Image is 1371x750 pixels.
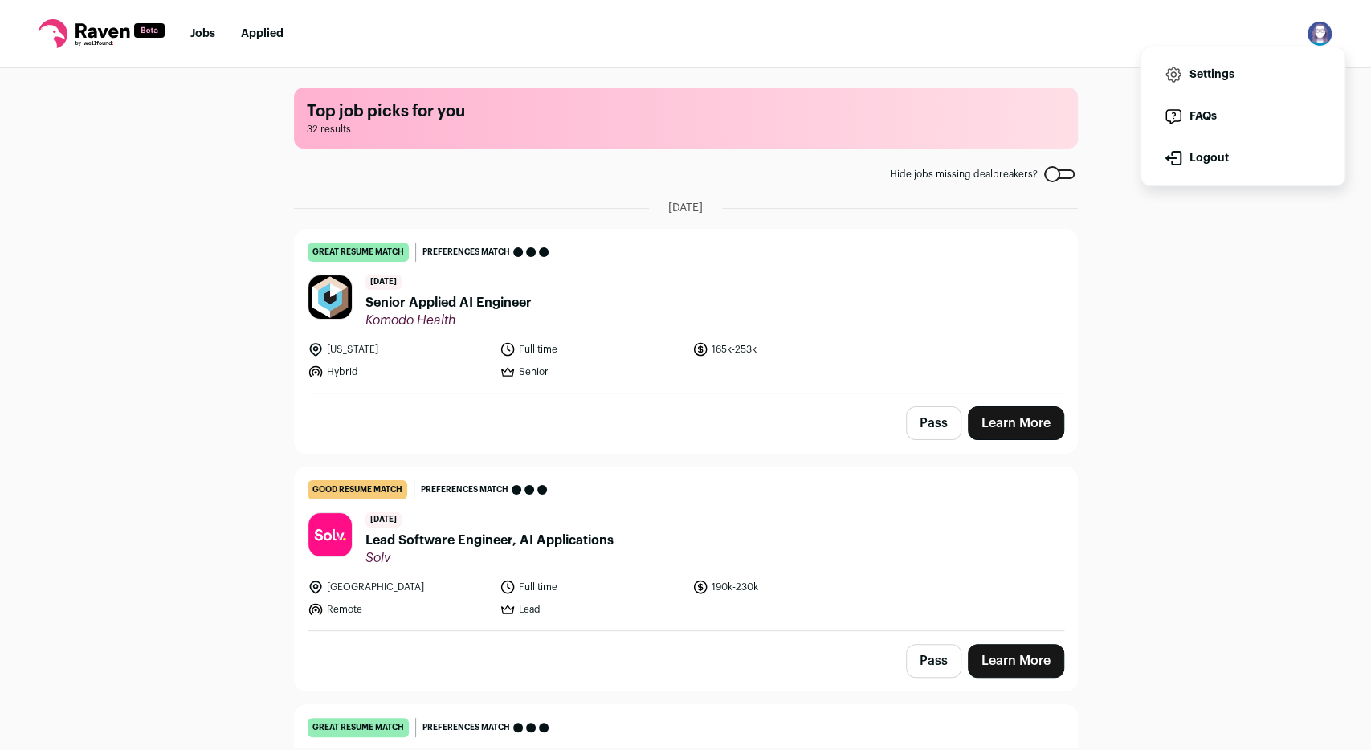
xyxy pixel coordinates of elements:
[500,341,683,357] li: Full time
[308,341,491,357] li: [US_STATE]
[692,341,875,357] li: 165k-253k
[692,579,875,595] li: 190k-230k
[308,579,491,595] li: [GEOGRAPHIC_DATA]
[968,644,1064,678] a: Learn More
[500,364,683,380] li: Senior
[500,601,683,618] li: Lead
[890,168,1038,181] span: Hide jobs missing dealbreakers?
[190,28,215,39] a: Jobs
[500,579,683,595] li: Full time
[1307,21,1332,47] img: 7855959-medium_jpg
[421,482,508,498] span: Preferences match
[241,28,284,39] a: Applied
[308,480,407,499] div: good resume match
[308,718,409,737] div: great resume match
[968,406,1064,440] a: Learn More
[308,513,352,556] img: e42183186646a3c271c6d001d5e1dab98cb28dd5efef9217595a8cc85c13d3fd.jpg
[365,512,402,528] span: [DATE]
[308,275,352,319] img: b5be2a9e79e75497d5d3e843e0f632e67eecb928d3675b537a8fa936cab5b1b8.jpg
[422,244,510,260] span: Preferences match
[307,123,1065,136] span: 32 results
[295,230,1077,393] a: great resume match Preferences match [DATE] Senior Applied AI Engineer Komodo Health [US_STATE] F...
[365,531,614,550] span: Lead Software Engineer, AI Applications
[1154,97,1332,136] a: FAQs
[422,719,510,736] span: Preferences match
[1154,55,1332,94] a: Settings
[668,200,703,216] span: [DATE]
[307,100,1065,123] h1: Top job picks for you
[365,550,614,566] span: Solv
[906,406,961,440] button: Pass
[365,275,402,290] span: [DATE]
[906,644,961,678] button: Pass
[1154,139,1332,177] button: Logout
[365,312,532,328] span: Komodo Health
[365,293,532,312] span: Senior Applied AI Engineer
[295,467,1077,630] a: good resume match Preferences match [DATE] Lead Software Engineer, AI Applications Solv [GEOGRAPH...
[308,601,491,618] li: Remote
[1307,21,1332,47] button: Open dropdown
[308,243,409,262] div: great resume match
[308,364,491,380] li: Hybrid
